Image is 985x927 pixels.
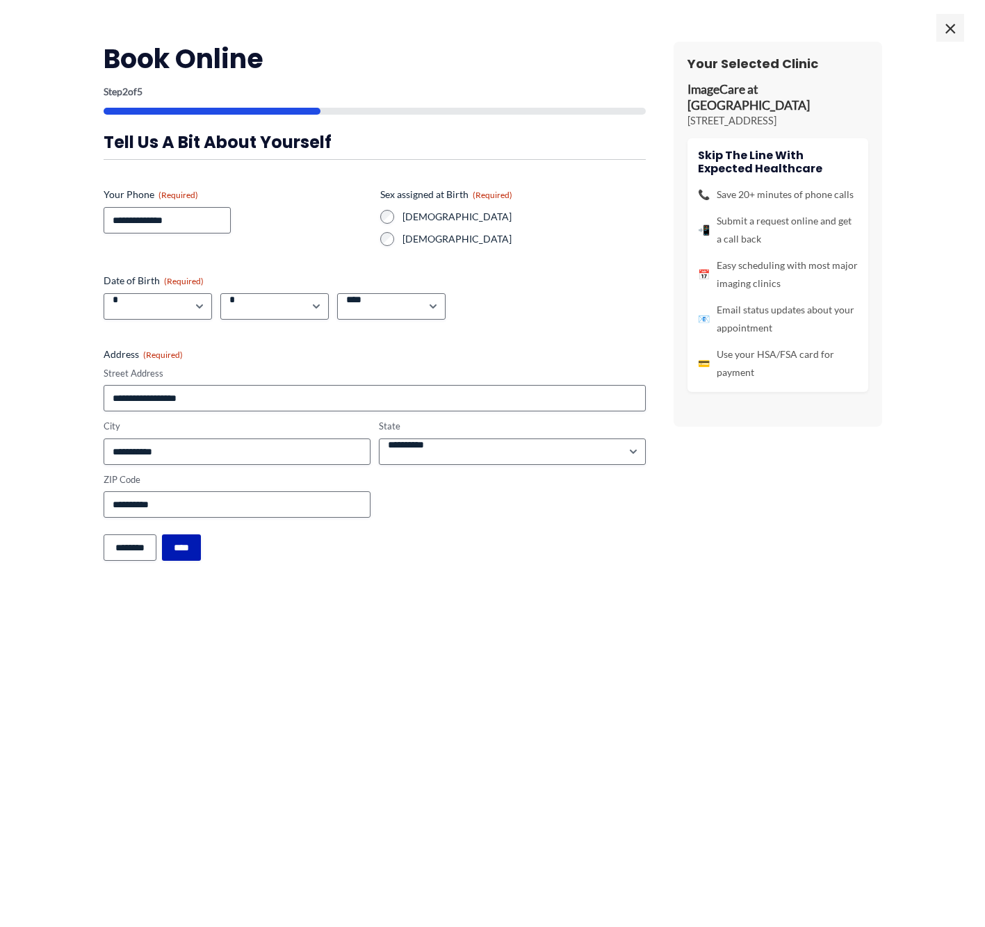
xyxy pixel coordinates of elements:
label: State [379,420,646,433]
span: 📧 [698,310,710,328]
li: Easy scheduling with most major imaging clinics [698,256,858,293]
label: Street Address [104,367,646,380]
p: Step of [104,87,646,97]
span: 💳 [698,354,710,372]
h4: Skip the line with Expected Healthcare [698,149,858,175]
span: 📞 [698,186,710,204]
span: 📅 [698,265,710,284]
li: Email status updates about your appointment [698,301,858,337]
span: 2 [122,85,128,97]
h3: Your Selected Clinic [687,56,868,72]
h2: Book Online [104,42,646,76]
span: 5 [137,85,143,97]
li: Use your HSA/FSA card for payment [698,345,858,382]
span: (Required) [143,350,183,360]
p: [STREET_ADDRESS] [687,114,868,128]
span: (Required) [164,276,204,286]
p: ImageCare at [GEOGRAPHIC_DATA] [687,82,868,114]
li: Submit a request online and get a call back [698,212,858,248]
label: City [104,420,371,433]
label: [DEMOGRAPHIC_DATA] [402,210,646,224]
li: Save 20+ minutes of phone calls [698,186,858,204]
span: (Required) [473,190,512,200]
span: 📲 [698,221,710,239]
span: (Required) [158,190,198,200]
span: × [936,14,964,42]
legend: Sex assigned at Birth [380,188,512,202]
h3: Tell us a bit about yourself [104,131,646,153]
legend: Date of Birth [104,274,204,288]
legend: Address [104,347,183,361]
label: Your Phone [104,188,369,202]
label: ZIP Code [104,473,371,486]
label: [DEMOGRAPHIC_DATA] [402,232,646,246]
